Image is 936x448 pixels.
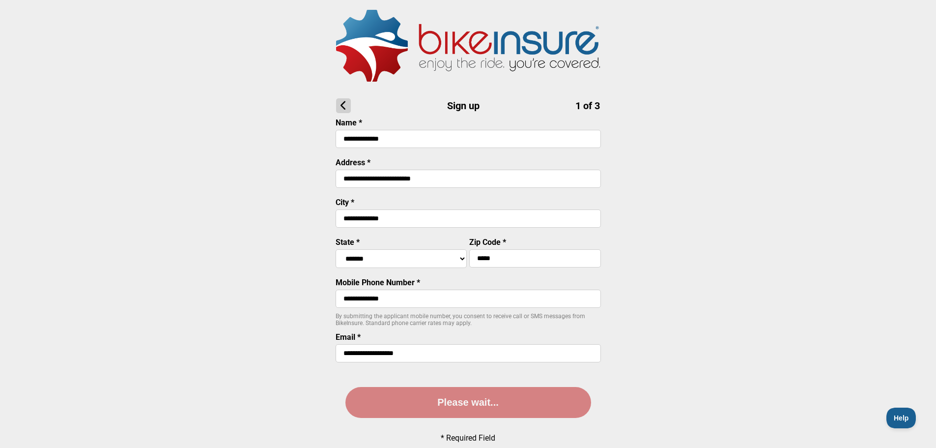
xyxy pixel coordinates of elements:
[441,433,495,443] p: * Required Field
[336,98,600,113] h1: Sign up
[336,278,420,287] label: Mobile Phone Number *
[575,100,600,112] span: 1 of 3
[469,238,506,247] label: Zip Code *
[336,238,360,247] label: State *
[336,332,361,342] label: Email *
[336,158,370,167] label: Address *
[336,198,354,207] label: City *
[336,313,601,327] p: By submitting the applicant mobile number, you consent to receive call or SMS messages from BikeI...
[336,118,362,127] label: Name *
[886,408,916,428] iframe: Toggle Customer Support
